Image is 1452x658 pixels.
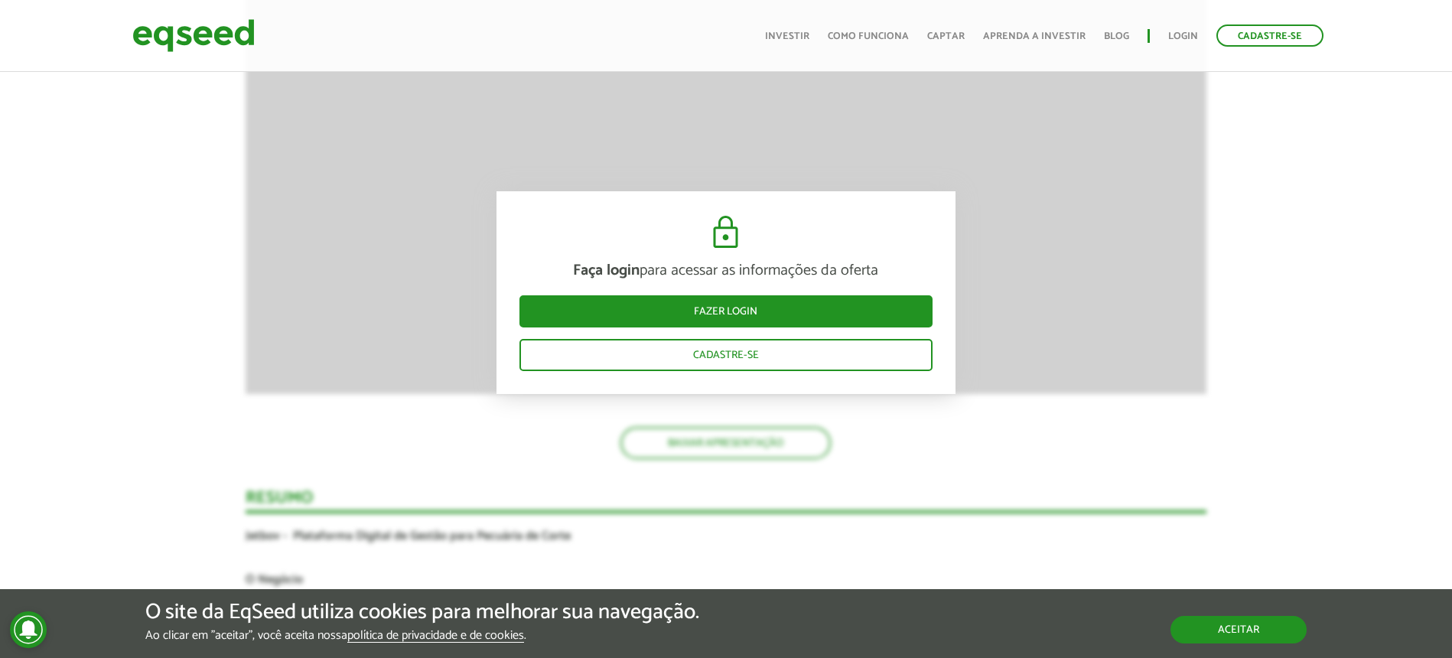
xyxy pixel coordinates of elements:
[132,15,255,56] img: EqSeed
[519,262,933,280] p: para acessar as informações da oferta
[927,31,965,41] a: Captar
[347,630,524,643] a: política de privacidade e de cookies
[145,601,699,624] h5: O site da EqSeed utiliza cookies para melhorar sua navegação.
[828,31,909,41] a: Como funciona
[983,31,1086,41] a: Aprenda a investir
[765,31,809,41] a: Investir
[519,339,933,371] a: Cadastre-se
[573,258,640,283] strong: Faça login
[707,214,744,251] img: cadeado.svg
[519,295,933,327] a: Fazer login
[1216,24,1323,47] a: Cadastre-se
[1168,31,1198,41] a: Login
[1170,616,1307,643] button: Aceitar
[145,628,699,643] p: Ao clicar em "aceitar", você aceita nossa .
[1104,31,1129,41] a: Blog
